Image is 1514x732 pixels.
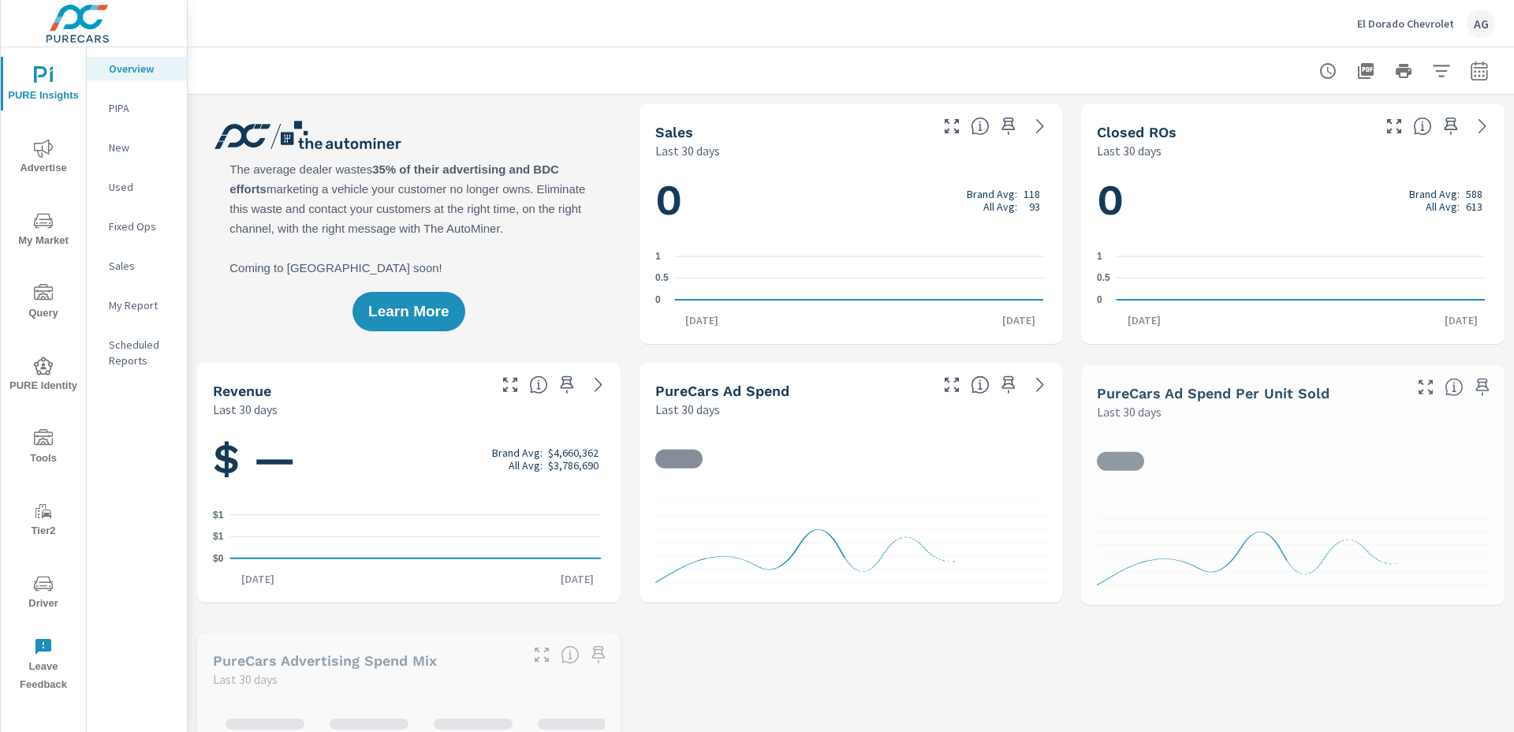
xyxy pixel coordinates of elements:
p: [DATE] [1434,312,1489,328]
text: 1 [655,251,661,262]
text: 0.5 [655,273,669,284]
span: Save this to your personalized report [554,372,580,398]
div: Used [87,175,187,199]
p: Last 30 days [1097,402,1162,421]
p: All Avg: [983,200,1017,213]
button: "Export Report to PDF" [1350,55,1382,87]
h5: PureCars Advertising Spend Mix [213,652,437,669]
p: Last 30 days [213,400,278,419]
span: PURE Insights [6,66,81,105]
text: $1 [213,510,224,521]
span: My Market [6,211,81,250]
p: Brand Avg: [492,446,543,458]
p: Last 30 days [213,670,278,689]
text: $1 [213,531,224,542]
a: See more details in report [586,372,611,398]
button: Make Fullscreen [939,372,964,398]
p: Sales [109,258,174,274]
p: Used [109,179,174,195]
span: Number of Repair Orders Closed by the selected dealership group over the selected time range. [So... [1413,117,1432,136]
a: See more details in report [1027,114,1053,139]
text: 0 [1097,294,1102,305]
div: Sales [87,254,187,278]
p: [DATE] [1117,312,1172,328]
button: Make Fullscreen [1382,114,1407,139]
div: Overview [87,57,187,80]
a: See more details in report [1027,372,1053,398]
button: Make Fullscreen [1413,375,1438,400]
div: PIPA [87,96,187,120]
p: Fixed Ops [109,218,174,234]
span: Advertise [6,139,81,177]
p: PIPA [109,100,174,116]
p: My Report [109,297,174,313]
span: Average cost of advertising per each vehicle sold at the dealer over the selected date range. The... [1445,378,1464,397]
span: Save this to your personalized report [1470,375,1495,400]
a: See more details in report [1470,114,1495,139]
button: Learn More [352,292,464,331]
span: Learn More [368,304,449,319]
p: [DATE] [550,571,605,587]
p: 93 [1029,200,1040,213]
span: Leave Feedback [6,637,81,694]
span: Driver [6,574,81,613]
h1: $ — [213,431,605,485]
div: My Report [87,293,187,317]
div: New [87,136,187,159]
p: Last 30 days [655,141,720,160]
span: Query [6,284,81,323]
p: Overview [109,61,174,77]
h5: Sales [655,124,693,140]
span: This table looks at how you compare to the amount of budget you spend per channel as opposed to y... [561,645,580,664]
button: Make Fullscreen [529,642,554,667]
span: Save this to your personalized report [586,642,611,667]
p: $3,786,690 [548,458,599,471]
span: Total sales revenue over the selected date range. [Source: This data is sourced from the dealer’s... [529,375,548,394]
span: Save this to your personalized report [996,114,1021,139]
button: Apply Filters [1426,55,1457,87]
h5: Revenue [213,383,271,399]
button: Make Fullscreen [498,372,523,398]
p: 588 [1466,188,1482,200]
h5: Closed ROs [1097,124,1177,140]
button: Print Report [1388,55,1419,87]
button: Make Fullscreen [939,114,964,139]
h1: 0 [655,174,1047,227]
text: 0.5 [1097,273,1110,284]
p: Last 30 days [655,400,720,419]
p: [DATE] [230,571,285,587]
text: 1 [1097,251,1102,262]
button: Select Date Range [1464,55,1495,87]
div: nav menu [1,47,86,700]
p: [DATE] [674,312,729,328]
p: El Dorado Chevrolet [1357,17,1454,31]
span: Tier2 [6,502,81,540]
text: 0 [655,294,661,305]
div: AG [1467,9,1495,38]
div: Scheduled Reports [87,333,187,372]
p: 613 [1466,200,1482,213]
p: Brand Avg: [967,188,1017,200]
span: PURE Identity [6,357,81,395]
p: [DATE] [991,312,1046,328]
text: $0 [213,553,224,564]
span: Tools [6,429,81,468]
span: Number of vehicles sold by the dealership over the selected date range. [Source: This data is sou... [971,117,990,136]
span: Total cost of media for all PureCars channels for the selected dealership group over the selected... [971,375,990,394]
p: Scheduled Reports [109,337,174,368]
h1: 0 [1097,174,1489,227]
h5: PureCars Ad Spend [655,383,789,399]
span: Save this to your personalized report [996,372,1021,398]
p: 118 [1024,188,1040,200]
p: All Avg: [509,458,543,471]
h5: PureCars Ad Spend Per Unit Sold [1097,385,1329,401]
span: Save this to your personalized report [1438,114,1464,139]
p: All Avg: [1426,200,1460,213]
p: Brand Avg: [1409,188,1460,200]
p: Last 30 days [1097,141,1162,160]
div: Fixed Ops [87,215,187,238]
p: $4,660,362 [548,446,599,458]
p: New [109,140,174,155]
